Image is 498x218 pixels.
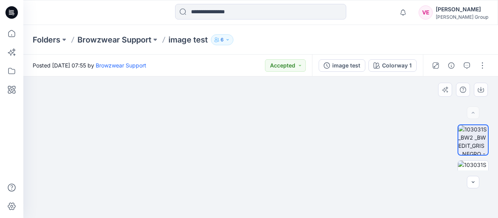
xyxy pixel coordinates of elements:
[436,14,488,20] div: [PERSON_NAME] Group
[33,34,60,45] a: Folders
[221,35,224,44] p: 6
[368,59,417,72] button: Colorway 1
[77,34,151,45] a: Browzwear Support
[319,59,365,72] button: image test
[419,5,433,19] div: VE
[33,61,146,69] span: Posted [DATE] 07:55 by
[211,34,233,45] button: 6
[382,61,412,70] div: Colorway 1
[445,59,458,72] button: Details
[458,125,488,155] img: 103031S_BW2 _BW EDIT_GRIS _ NEGRO - 08_00
[96,62,146,69] a: Browzwear Support
[332,61,360,70] div: image test
[168,34,208,45] p: image test
[436,5,488,14] div: [PERSON_NAME]
[458,161,488,191] img: 103031S_BW2 _BW EDIT_GRIS _ NEGRO - 08_00_Back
